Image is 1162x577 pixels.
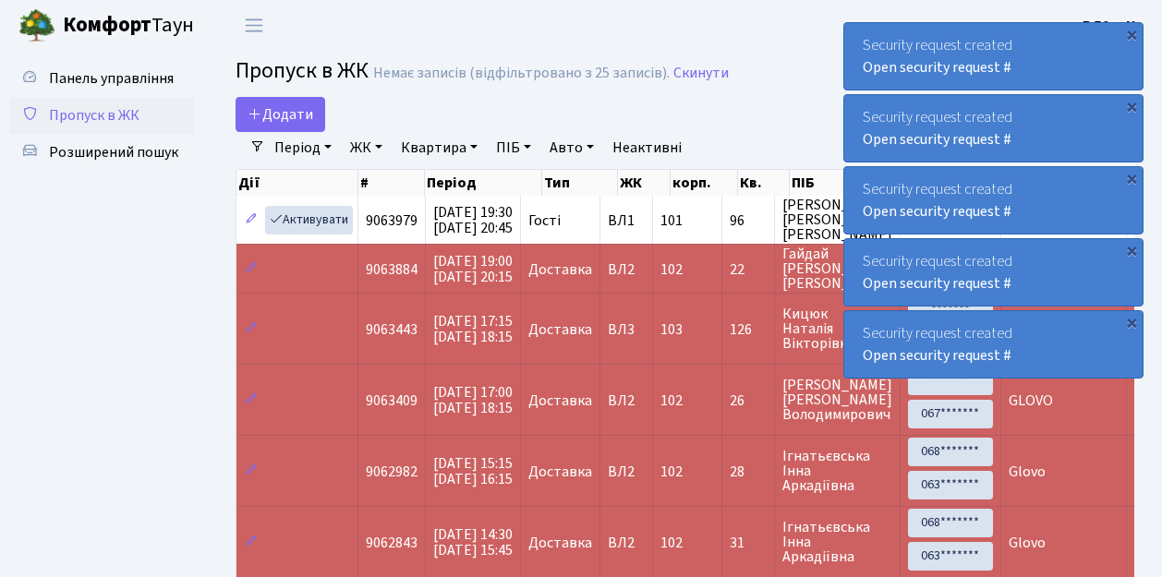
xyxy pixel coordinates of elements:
[433,311,513,347] span: [DATE] 17:15 [DATE] 18:15
[608,393,645,408] span: ВЛ2
[1009,391,1053,411] span: GLOVO
[730,535,767,550] span: 31
[542,132,601,163] a: Авто
[863,57,1011,78] a: Open security request #
[844,23,1143,90] div: Security request created
[660,533,683,553] span: 102
[236,54,369,87] span: Пропуск в ЖК
[782,378,892,422] span: [PERSON_NAME] [PERSON_NAME] Володимирович
[782,307,892,351] span: Кицюк Наталія Вікторівна
[63,10,151,40] b: Комфорт
[618,170,671,196] th: ЖК
[528,393,592,408] span: Доставка
[1122,241,1141,259] div: ×
[1134,391,1140,411] span: -
[366,210,418,231] span: 9063979
[49,105,139,126] span: Пропуск в ЖК
[1134,533,1140,553] span: -
[844,167,1143,234] div: Security request created
[782,449,892,493] span: Ігнатьєвська Інна Аркадіївна
[863,345,1011,366] a: Open security request #
[528,262,592,277] span: Доставка
[660,210,683,231] span: 101
[63,10,194,42] span: Таун
[265,206,353,234] a: Активувати
[433,251,513,287] span: [DATE] 19:00 [DATE] 20:15
[373,65,670,82] div: Немає записів (відфільтровано з 25 записів).
[1009,533,1046,553] span: Glovo
[660,319,683,340] span: 103
[18,7,55,44] img: logo.png
[730,464,767,479] span: 28
[730,322,767,337] span: 126
[605,132,689,163] a: Неактивні
[433,524,513,560] span: [DATE] 14:30 [DATE] 15:45
[393,132,485,163] a: Квартира
[660,259,683,280] span: 102
[1083,15,1140,37] a: ВЛ2 -. К.
[1122,25,1141,43] div: ×
[9,97,194,134] a: Пропуск в ЖК
[660,391,683,411] span: 102
[1122,97,1141,115] div: ×
[844,311,1143,378] div: Security request created
[248,104,313,125] span: Додати
[673,65,729,82] a: Скинути
[1083,16,1140,36] b: ВЛ2 -. К.
[358,170,425,196] th: #
[863,129,1011,150] a: Open security request #
[1009,462,1046,482] span: Glovo
[782,520,892,564] span: Ігнатьєвська Інна Аркадіївна
[738,170,790,196] th: Кв.
[433,382,513,418] span: [DATE] 17:00 [DATE] 18:15
[528,322,592,337] span: Доставка
[782,246,892,291] span: Гайдай [PERSON_NAME] [PERSON_NAME]
[9,134,194,171] a: Розширений пошук
[863,273,1011,294] a: Open security request #
[433,453,513,489] span: [DATE] 15:15 [DATE] 16:15
[608,213,645,228] span: ВЛ1
[366,259,418,280] span: 9063884
[528,464,592,479] span: Доставка
[844,95,1143,162] div: Security request created
[528,535,592,550] span: Доставка
[608,464,645,479] span: ВЛ2
[366,319,418,340] span: 9063443
[9,60,194,97] a: Панель управління
[608,262,645,277] span: ВЛ2
[343,132,390,163] a: ЖК
[366,533,418,553] span: 9062843
[730,213,767,228] span: 96
[236,97,325,132] a: Додати
[782,198,892,242] span: [PERSON_NAME] [PERSON_NAME] [PERSON_NAME]
[1134,462,1140,482] span: -
[730,262,767,277] span: 22
[528,213,561,228] span: Гості
[608,322,645,337] span: ВЛ3
[542,170,618,196] th: Тип
[730,393,767,408] span: 26
[489,132,539,163] a: ПІБ
[1122,313,1141,331] div: ×
[366,391,418,411] span: 9063409
[660,462,683,482] span: 102
[49,68,174,89] span: Панель управління
[844,239,1143,306] div: Security request created
[790,170,920,196] th: ПІБ
[671,170,738,196] th: корп.
[1122,169,1141,187] div: ×
[49,142,178,162] span: Розширений пошук
[433,202,513,238] span: [DATE] 19:30 [DATE] 20:45
[236,170,358,196] th: Дії
[425,170,542,196] th: Період
[267,132,339,163] a: Період
[863,201,1011,222] a: Open security request #
[608,535,645,550] span: ВЛ2
[366,462,418,482] span: 9062982
[231,10,277,41] button: Переключити навігацію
